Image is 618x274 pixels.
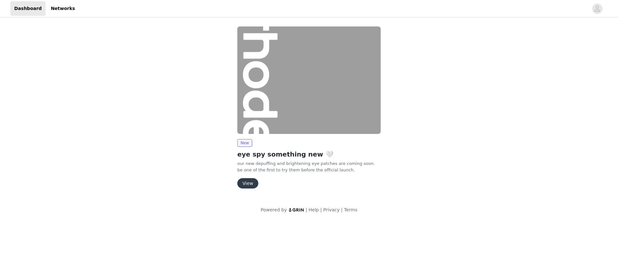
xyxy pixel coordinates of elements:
span: New [237,139,252,147]
a: Help [309,207,319,212]
h2: eye spy something new 🤍 [237,149,381,159]
a: Networks [47,1,79,16]
span: | [320,207,322,212]
span: | [341,207,343,212]
span: Powered by [261,207,287,212]
img: rhode skin [237,26,381,134]
div: avatar [594,4,600,14]
a: Privacy [323,207,340,212]
a: Dashboard [10,1,46,16]
a: Terms [344,207,357,212]
button: View [237,178,258,188]
span: | [306,207,307,212]
p: our new depuffing and brightening eye patches are coming soon. be one of the first to try them be... [237,160,381,173]
img: logo [288,208,304,212]
a: View [237,181,258,186]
